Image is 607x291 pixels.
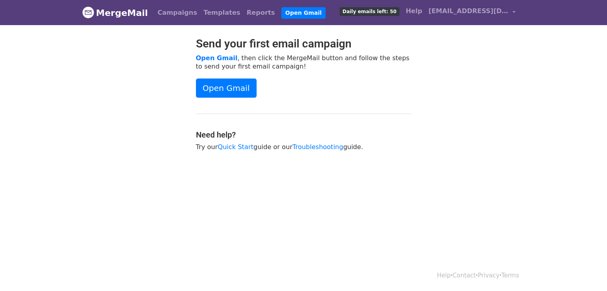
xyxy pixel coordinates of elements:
[403,3,425,19] a: Help
[196,130,411,140] h4: Need help?
[82,6,94,18] img: MergeMail logo
[453,272,476,279] a: Contact
[425,3,519,22] a: [EMAIL_ADDRESS][DOMAIN_NAME]
[196,54,237,62] a: Open Gmail
[196,54,411,71] p: , then click the MergeMail button and follow the steps to send your first email campaign!
[281,7,326,19] a: Open Gmail
[196,143,411,151] p: Try our guide or our guide.
[429,6,508,16] span: [EMAIL_ADDRESS][DOMAIN_NAME]
[218,143,253,151] a: Quick Start
[82,4,148,21] a: MergeMail
[336,3,402,19] a: Daily emails left: 50
[200,5,243,21] a: Templates
[501,272,519,279] a: Terms
[243,5,278,21] a: Reports
[478,272,499,279] a: Privacy
[196,79,257,98] a: Open Gmail
[196,37,411,51] h2: Send your first email campaign
[340,7,399,16] span: Daily emails left: 50
[293,143,343,151] a: Troubleshooting
[154,5,200,21] a: Campaigns
[437,272,451,279] a: Help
